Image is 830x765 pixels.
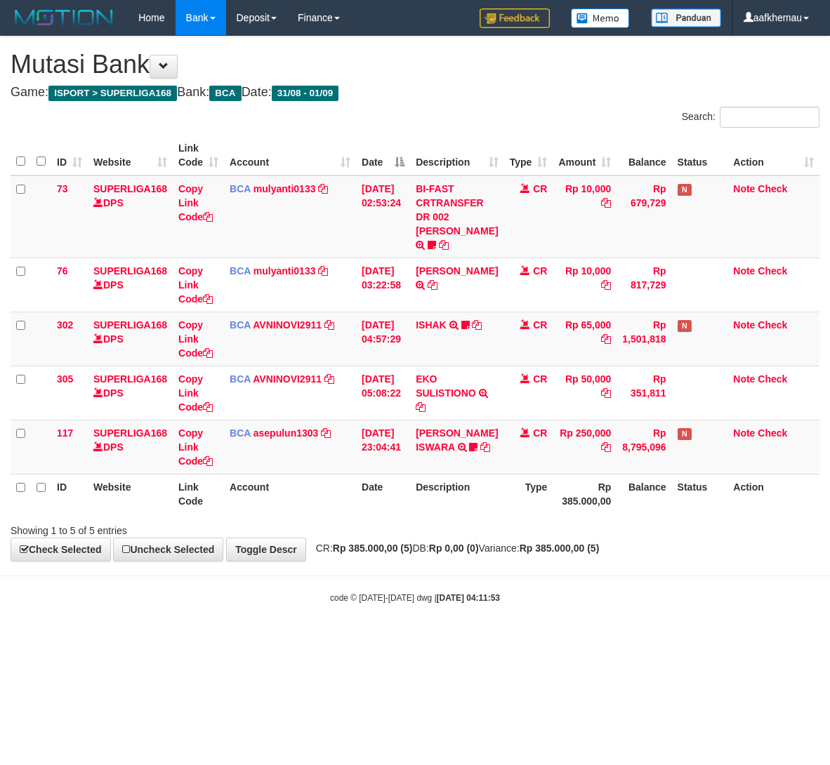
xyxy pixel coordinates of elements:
[253,427,319,439] a: asepulun1303
[57,183,68,194] span: 73
[553,135,617,175] th: Amount: activate to sort column ascending
[733,183,755,194] a: Note
[11,86,819,100] h4: Game: Bank: Date:
[553,474,617,514] th: Rp 385.000,00
[57,427,73,439] span: 117
[356,474,410,514] th: Date
[173,135,224,175] th: Link Code: activate to sort column ascending
[88,175,173,258] td: DPS
[533,427,547,439] span: CR
[733,427,755,439] a: Note
[410,474,503,514] th: Description
[230,265,251,277] span: BCA
[727,135,819,175] th: Action: activate to sort column ascending
[11,518,336,538] div: Showing 1 to 5 of 5 entries
[758,427,787,439] a: Check
[410,135,503,175] th: Description: activate to sort column ascending
[333,543,413,554] strong: Rp 385.000,00 (5)
[672,135,728,175] th: Status
[553,420,617,474] td: Rp 250,000
[253,373,322,385] a: AVNINOVI2911
[480,441,490,453] a: Copy DIONYSIUS ISWARA to clipboard
[88,135,173,175] th: Website: activate to sort column ascending
[520,543,600,554] strong: Rp 385.000,00 (5)
[758,265,787,277] a: Check
[601,333,611,345] a: Copy Rp 65,000 to clipboard
[416,401,426,413] a: Copy EKO SULISTIONO to clipboard
[416,427,498,453] a: [PERSON_NAME] ISWARA
[504,135,553,175] th: Type: activate to sort column ascending
[601,387,611,399] a: Copy Rp 50,000 to clipboard
[321,427,331,439] a: Copy asepulun1303 to clipboard
[51,474,88,514] th: ID
[88,366,173,420] td: DPS
[533,319,547,331] span: CR
[93,427,167,439] a: SUPERLIGA168
[253,319,322,331] a: AVNINOVI2911
[93,319,167,331] a: SUPERLIGA168
[553,312,617,366] td: Rp 65,000
[672,474,728,514] th: Status
[439,239,449,251] a: Copy BI-FAST CRTRANSFER DR 002 MUHAMAD MADROJI to clipboard
[472,319,482,331] a: Copy ISHAK to clipboard
[93,373,167,385] a: SUPERLIGA168
[178,319,213,359] a: Copy Link Code
[173,474,224,514] th: Link Code
[678,320,692,332] span: Has Note
[309,543,600,554] span: CR: DB: Variance:
[617,312,671,366] td: Rp 1,501,818
[733,373,755,385] a: Note
[224,474,356,514] th: Account
[93,183,167,194] a: SUPERLIGA168
[178,183,213,222] a: Copy Link Code
[437,593,500,603] strong: [DATE] 04:11:53
[57,319,73,331] span: 302
[178,427,213,467] a: Copy Link Code
[617,258,671,312] td: Rp 817,729
[356,420,410,474] td: [DATE] 23:04:41
[429,543,479,554] strong: Rp 0,00 (0)
[682,107,819,128] label: Search:
[113,538,223,561] a: Uncheck Selected
[226,538,306,561] a: Toggle Descr
[617,474,671,514] th: Balance
[88,258,173,312] td: DPS
[356,135,410,175] th: Date: activate to sort column descending
[678,428,692,440] span: Has Note
[11,51,819,79] h1: Mutasi Bank
[88,312,173,366] td: DPS
[230,373,251,385] span: BCA
[428,279,437,291] a: Copy DEWI PITRI NINGSIH to clipboard
[617,135,671,175] th: Balance
[88,420,173,474] td: DPS
[758,373,787,385] a: Check
[678,184,692,196] span: Has Note
[209,86,241,101] span: BCA
[330,593,500,603] small: code © [DATE]-[DATE] dwg |
[356,258,410,312] td: [DATE] 03:22:58
[601,197,611,208] a: Copy Rp 10,000 to clipboard
[253,183,316,194] a: mulyanti0133
[57,373,73,385] span: 305
[533,183,547,194] span: CR
[11,7,117,28] img: MOTION_logo.png
[758,319,787,331] a: Check
[504,474,553,514] th: Type
[224,135,356,175] th: Account: activate to sort column ascending
[733,265,755,277] a: Note
[51,135,88,175] th: ID: activate to sort column ascending
[356,366,410,420] td: [DATE] 05:08:22
[617,175,671,258] td: Rp 679,729
[48,86,177,101] span: ISPORT > SUPERLIGA168
[617,420,671,474] td: Rp 8,795,096
[272,86,339,101] span: 31/08 - 01/09
[651,8,721,27] img: panduan.png
[617,366,671,420] td: Rp 351,811
[416,265,498,277] a: [PERSON_NAME]
[88,474,173,514] th: Website
[553,175,617,258] td: Rp 10,000
[533,265,547,277] span: CR
[758,183,787,194] a: Check
[318,183,328,194] a: Copy mulyanti0133 to clipboard
[410,175,503,258] td: BI-FAST CRTRANSFER DR 002 [PERSON_NAME]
